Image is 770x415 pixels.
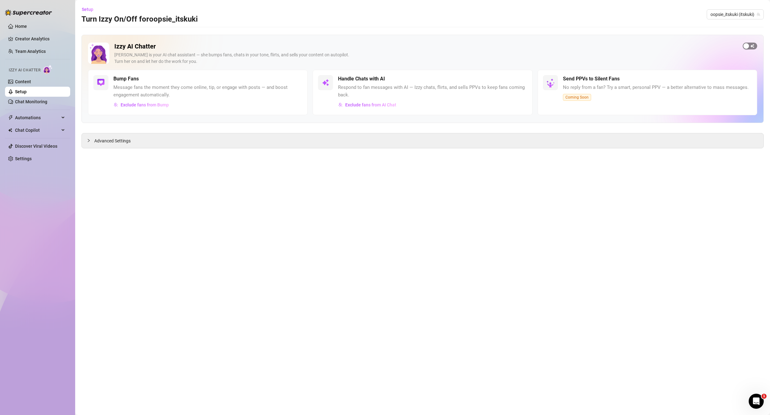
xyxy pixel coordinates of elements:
img: AI Chatter [43,65,53,74]
span: Advanced Settings [94,137,131,144]
div: collapsed [87,137,94,144]
img: svg%3e [322,79,329,86]
h2: Izzy AI Chatter [114,43,738,50]
img: Chat Copilot [8,128,12,132]
img: silent-fans-ppv-o-N6Mmdf.svg [546,79,556,89]
img: svg%3e [97,79,105,86]
span: thunderbolt [8,115,13,120]
img: logo-BBDzfeDw.svg [5,9,52,16]
span: Message fans the moment they come online, tip, or engage with posts — and boost engagement automa... [113,84,302,99]
div: [PERSON_NAME] is your AI chat assistant — she bumps fans, chats in your tone, flirts, and sells y... [114,52,738,65]
a: Home [15,24,27,29]
span: oopsie_itskuki (itskuki) [710,10,760,19]
a: Team Analytics [15,49,46,54]
button: Exclude fans from Bump [113,100,169,110]
span: Respond to fan messages with AI — Izzy chats, flirts, and sells PPVs to keep fans coming back. [338,84,527,99]
img: svg%3e [114,103,118,107]
a: Creator Analytics [15,34,65,44]
a: Setup [15,89,27,94]
span: Izzy AI Chatter [9,67,40,73]
span: Setup [82,7,93,12]
h5: Handle Chats with AI [338,75,385,83]
span: Coming Soon [563,94,591,101]
a: Content [15,79,31,84]
button: Setup [81,4,98,14]
h5: Bump Fans [113,75,139,83]
span: Exclude fans from AI Chat [345,102,396,107]
h5: Send PPVs to Silent Fans [563,75,620,83]
a: Discover Viral Videos [15,144,57,149]
span: collapsed [87,139,91,142]
span: 1 [762,394,767,399]
span: Automations [15,113,60,123]
a: Settings [15,156,32,161]
span: No reply from a fan? Try a smart, personal PPV — a better alternative to mass messages. [563,84,749,91]
img: Izzy AI Chatter [88,43,109,64]
img: svg%3e [338,103,343,107]
a: Chat Monitoring [15,99,47,104]
span: Chat Copilot [15,125,60,135]
span: Exclude fans from Bump [121,102,169,107]
button: Exclude fans from AI Chat [338,100,397,110]
h3: Turn Izzy On/Off for oopsie_itskuki [81,14,198,24]
span: team [757,13,760,16]
iframe: Intercom live chat [749,394,764,409]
